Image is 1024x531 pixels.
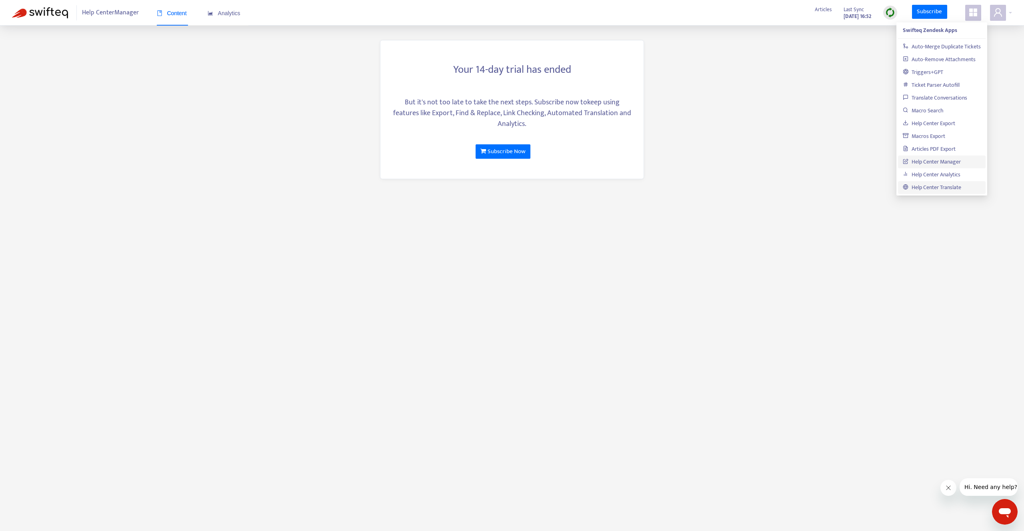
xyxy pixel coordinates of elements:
[968,8,978,17] span: appstore
[903,170,960,179] a: Help Center Analytics
[157,10,162,16] span: book
[82,5,139,20] span: Help Center Manager
[992,499,1018,525] iframe: Button to launch messaging window
[993,8,1003,17] span: user
[903,119,955,128] a: Help Center Export
[903,144,956,154] a: Articles PDF Export
[392,97,632,130] div: But it's not too late to take the next steps. Subscribe now to keep using features like Export, F...
[940,480,956,496] iframe: Close message
[903,132,945,141] a: Macros Export
[392,64,632,76] h3: Your 14-day trial has ended
[903,183,961,192] a: Help Center Translate
[903,26,957,35] strong: Swifteq Zendesk Apps
[844,5,864,14] span: Last Sync
[912,5,947,19] a: Subscribe
[208,10,213,16] span: area-chart
[12,7,68,18] img: Swifteq
[903,55,976,64] a: Auto-Remove Attachments
[960,478,1018,496] iframe: Message from company
[815,5,832,14] span: Articles
[903,157,961,166] a: Help Center Manager
[903,42,981,51] a: Auto-Merge Duplicate Tickets
[903,93,967,102] a: Translate Conversations
[885,8,895,18] img: sync.dc5367851b00ba804db3.png
[903,106,944,115] a: Macro Search
[903,68,943,77] a: Triggers+GPT
[903,80,960,90] a: Ticket Parser Autofill
[476,144,530,159] a: Subscribe Now
[157,10,187,16] span: Content
[844,12,871,21] strong: [DATE] 16:52
[208,10,240,16] span: Analytics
